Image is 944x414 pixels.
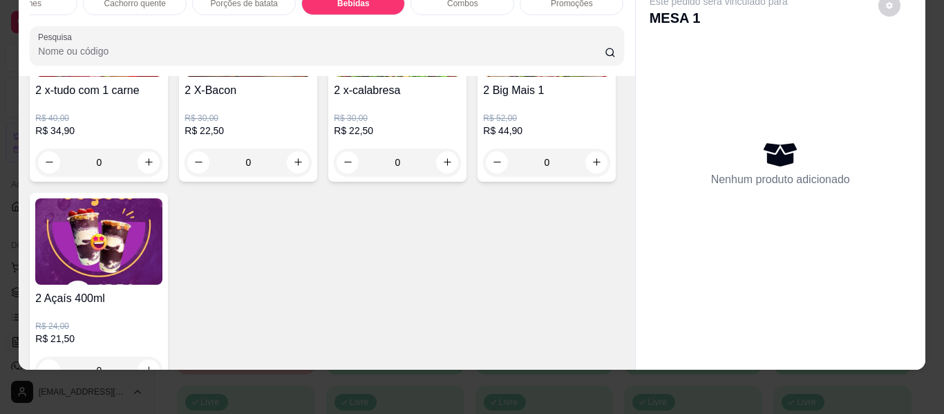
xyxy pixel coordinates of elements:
[35,198,162,285] img: product-image
[35,332,162,346] p: R$ 21,50
[185,113,312,124] p: R$ 30,00
[138,151,160,173] button: increase-product-quantity
[334,113,461,124] p: R$ 30,00
[585,151,607,173] button: increase-product-quantity
[334,82,461,99] h4: 2 x-calabresa
[334,124,461,138] p: R$ 22,50
[185,82,312,99] h4: 2 X-Bacon
[35,321,162,332] p: R$ 24,00
[436,151,458,173] button: increase-product-quantity
[337,151,359,173] button: decrease-product-quantity
[187,151,209,173] button: decrease-product-quantity
[35,290,162,307] h4: 2 Açaís 400ml
[650,8,788,28] p: MESA 1
[483,124,610,138] p: R$ 44,90
[38,44,605,58] input: Pesquisa
[38,31,77,43] label: Pesquisa
[486,151,508,173] button: decrease-product-quantity
[287,151,309,173] button: increase-product-quantity
[35,113,162,124] p: R$ 40,00
[35,82,162,99] h4: 2 x-tudo com 1 carne
[483,82,610,99] h4: 2 Big Mais 1
[35,124,162,138] p: R$ 34,90
[483,113,610,124] p: R$ 52,00
[185,124,312,138] p: R$ 22,50
[711,171,850,188] p: Nenhum produto adicionado
[38,151,60,173] button: decrease-product-quantity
